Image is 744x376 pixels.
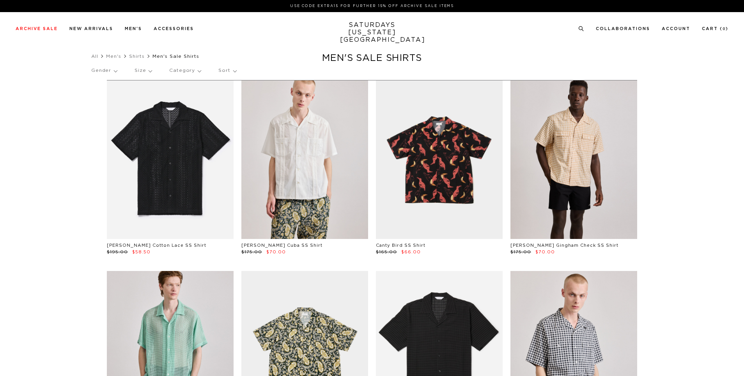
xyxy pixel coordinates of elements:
span: $165.00 [376,250,397,254]
span: $70.00 [266,250,286,254]
a: [PERSON_NAME] Cuba SS Shirt [241,243,322,248]
a: Men's [106,54,121,59]
p: Size [135,62,152,80]
a: Accessories [154,27,194,31]
a: All [91,54,98,59]
span: $195.00 [107,250,128,254]
p: Sort [218,62,236,80]
p: Gender [91,62,117,80]
a: [PERSON_NAME] Gingham Check SS Shirt [510,243,618,248]
a: Collaborations [596,27,650,31]
p: Category [169,62,201,80]
span: $175.00 [241,250,262,254]
p: Use Code EXTRA15 for Further 15% Off Archive Sale Items [19,3,725,9]
a: Canty Bird SS Shirt [376,243,425,248]
a: Cart (0) [702,27,728,31]
a: SATURDAYS[US_STATE][GEOGRAPHIC_DATA] [340,21,404,44]
span: $58.50 [132,250,151,254]
a: New Arrivals [69,27,113,31]
span: Men's Sale Shirts [152,54,199,59]
span: $175.00 [510,250,531,254]
span: $70.00 [535,250,555,254]
a: Shirts [129,54,145,59]
a: Account [662,27,690,31]
a: Archive Sale [16,27,58,31]
span: $66.00 [401,250,421,254]
small: 0 [723,27,726,31]
a: Men's [125,27,142,31]
a: [PERSON_NAME] Cotton Lace SS Shirt [107,243,206,248]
